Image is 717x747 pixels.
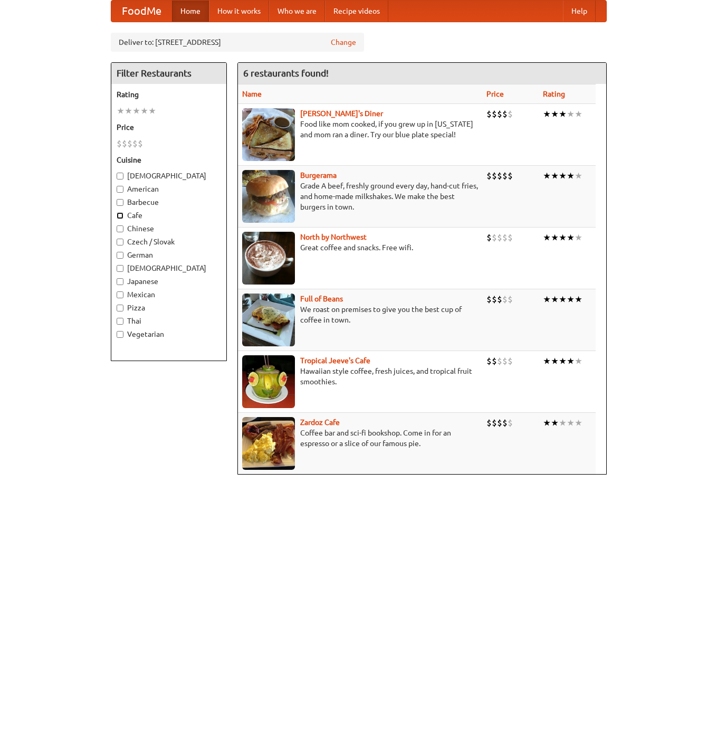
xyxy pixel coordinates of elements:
[543,170,551,182] li: ★
[497,294,502,305] li: $
[497,170,502,182] li: $
[117,265,123,272] input: [DEMOGRAPHIC_DATA]
[551,108,559,120] li: ★
[269,1,325,22] a: Who we are
[242,242,478,253] p: Great coffee and snacks. Free wifi.
[242,366,478,387] p: Hawaiian style coffee, fresh juices, and tropical fruit smoothies.
[492,108,497,120] li: $
[117,252,123,259] input: German
[172,1,209,22] a: Home
[551,417,559,429] li: ★
[117,197,221,207] label: Barbecue
[325,1,388,22] a: Recipe videos
[486,232,492,243] li: $
[117,289,221,300] label: Mexican
[551,294,559,305] li: ★
[117,173,123,179] input: [DEMOGRAPHIC_DATA]
[497,108,502,120] li: $
[486,108,492,120] li: $
[575,417,582,429] li: ★
[300,418,340,427] b: Zardoz Cafe
[132,138,138,149] li: $
[508,232,513,243] li: $
[551,232,559,243] li: ★
[117,138,122,149] li: $
[117,329,221,339] label: Vegetarian
[502,108,508,120] li: $
[559,294,567,305] li: ★
[543,417,551,429] li: ★
[300,171,337,179] b: Burgerama
[543,355,551,367] li: ★
[117,212,123,219] input: Cafe
[117,302,221,313] label: Pizza
[132,105,140,117] li: ★
[563,1,596,22] a: Help
[559,108,567,120] li: ★
[122,138,127,149] li: $
[117,291,123,298] input: Mexican
[502,170,508,182] li: $
[575,232,582,243] li: ★
[117,276,221,287] label: Japanese
[117,155,221,165] h5: Cuisine
[117,186,123,193] input: American
[543,90,565,98] a: Rating
[111,63,226,84] h4: Filter Restaurants
[575,108,582,120] li: ★
[508,294,513,305] li: $
[242,90,262,98] a: Name
[486,170,492,182] li: $
[300,233,367,241] b: North by Northwest
[117,263,221,273] label: [DEMOGRAPHIC_DATA]
[567,355,575,367] li: ★
[209,1,269,22] a: How it works
[567,417,575,429] li: ★
[502,355,508,367] li: $
[300,356,370,365] b: Tropical Jeeve's Cafe
[331,37,356,48] a: Change
[486,90,504,98] a: Price
[551,355,559,367] li: ★
[242,428,478,449] p: Coffee bar and sci-fi bookshop. Come in for an espresso or a slice of our famous pie.
[111,33,364,52] div: Deliver to: [STREET_ADDRESS]
[300,109,383,118] a: [PERSON_NAME]'s Diner
[242,355,295,408] img: jeeves.jpg
[242,294,295,346] img: beans.jpg
[117,237,221,247] label: Czech / Slovak
[117,210,221,221] label: Cafe
[575,294,582,305] li: ★
[117,318,123,325] input: Thai
[502,232,508,243] li: $
[117,199,123,206] input: Barbecue
[117,225,123,232] input: Chinese
[486,355,492,367] li: $
[148,105,156,117] li: ★
[111,1,172,22] a: FoodMe
[127,138,132,149] li: $
[567,232,575,243] li: ★
[117,250,221,260] label: German
[543,108,551,120] li: ★
[117,223,221,234] label: Chinese
[508,170,513,182] li: $
[575,170,582,182] li: ★
[497,232,502,243] li: $
[492,232,497,243] li: $
[575,355,582,367] li: ★
[117,239,123,245] input: Czech / Slovak
[300,295,343,303] a: Full of Beans
[242,232,295,285] img: north.jpg
[492,355,497,367] li: $
[242,304,478,325] p: We roast on premises to give you the best cup of coffee in town.
[567,170,575,182] li: ★
[117,278,123,285] input: Japanese
[508,355,513,367] li: $
[117,171,221,181] label: [DEMOGRAPHIC_DATA]
[543,294,551,305] li: ★
[117,122,221,133] h5: Price
[497,355,502,367] li: $
[117,316,221,326] label: Thai
[502,294,508,305] li: $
